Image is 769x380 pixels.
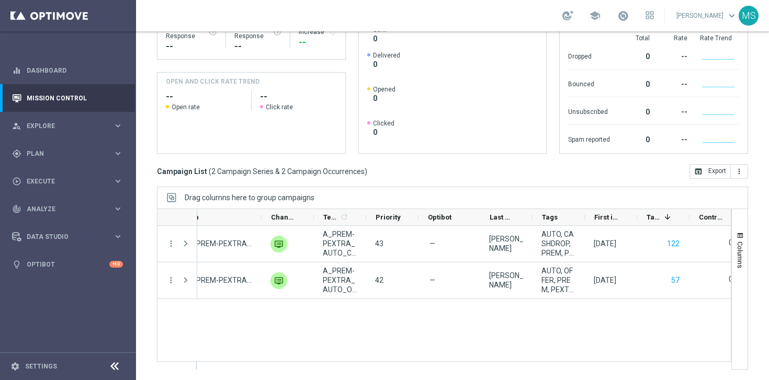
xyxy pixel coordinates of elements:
i: keyboard_arrow_right [113,121,123,131]
button: play_circle_outline Execute keyboard_arrow_right [12,177,123,186]
div: Press SPACE to select this row. [157,226,197,262]
span: A_PREM-PEXTRA_AUTO_OFFER_WELCOME_PW_BEZ_MRKT_WEEKLY [187,275,253,285]
span: Data Studio [27,234,113,240]
span: Plan [27,151,113,157]
img: Private message [270,272,287,289]
span: AUTO, CASHDROP, PREM, PEXTRA, A [541,229,576,258]
i: more_vert [735,167,743,176]
div: Kamil Nowak [489,234,524,253]
button: Mission Control [12,94,123,102]
div: Spam reported [568,130,610,147]
div: -- [234,40,281,53]
span: ( [209,167,211,176]
i: keyboard_arrow_right [113,204,123,214]
button: gps_fixed Plan keyboard_arrow_right [12,149,123,158]
i: open_in_browser [694,167,703,176]
h2: -- [166,90,243,103]
span: Opened [373,85,395,94]
a: Settings [25,363,57,370]
span: Targeted Customers [647,213,660,221]
span: Channel [271,213,296,221]
div: 0 [623,130,650,147]
button: track_changes Analyze keyboard_arrow_right [12,205,123,213]
div: +10 [109,261,123,268]
button: 57 [670,274,681,287]
div: Dashboard [12,56,123,84]
span: — [429,239,435,248]
span: Tags [542,213,558,221]
div: -- [662,75,687,91]
i: gps_fixed [12,149,21,158]
div: 0 [623,102,650,119]
div: MS [739,6,759,26]
span: ) [365,167,367,176]
span: Clicked [373,119,394,128]
span: school [589,10,601,21]
button: person_search Explore keyboard_arrow_right [12,122,123,130]
i: refresh [329,28,337,36]
a: Dashboard [27,56,123,84]
i: keyboard_arrow_right [113,148,123,158]
span: 0 [373,60,400,69]
i: refresh [340,213,348,221]
span: Optibot [428,213,451,221]
span: A_PREM-PEXTRA_AUTO_OFFER_WELCOME_PW_BEZ_MRKT_WEEKLY [323,266,357,294]
i: settings [10,362,20,371]
span: Calculate column [338,211,348,223]
label: 0 [729,274,733,284]
a: Optibot [27,250,109,278]
div: Execute [12,177,113,186]
span: Templates [323,213,338,221]
button: more_vert [166,275,176,285]
i: keyboard_arrow_right [113,232,123,241]
div: Increase [299,28,337,36]
div: Direct Response [166,24,217,40]
span: 2 Campaign Series & 2 Campaign Occurrences [211,167,365,176]
i: lightbulb [12,260,21,269]
span: 0 [373,94,395,103]
span: A_PREM-PEXTRA_AUTO_CASHDROP_WELCOME_PW_MRKT_WEEKLY [323,229,357,258]
span: Execute [27,178,113,185]
div: lightbulb Optibot +10 [12,260,123,269]
h3: Campaign List [157,167,367,176]
div: -- [166,40,217,53]
div: Mission Control [12,84,123,112]
a: Mission Control [27,84,123,112]
multiple-options-button: Export to CSV [689,167,748,175]
button: more_vert [731,164,748,179]
span: Analyze [27,206,113,212]
div: -- [299,36,337,49]
button: equalizer Dashboard [12,66,123,75]
div: Analyze [12,204,113,214]
div: Rate [662,34,687,42]
div: Kamil Nowak [489,271,524,290]
img: Private message [270,236,287,252]
span: 0 [373,34,386,43]
span: Last Modified By [490,213,515,221]
button: open_in_browser Export [689,164,731,179]
span: Control Customers [699,213,724,221]
span: Drag columns here to group campaigns [185,193,314,202]
span: A_PREM-PEXTRA_AUTO_CASHDROP_WELCOME_PW_MRKT_WEEKLY [187,239,253,248]
span: First in Range [594,213,619,221]
div: 29 Sep 2025, Monday [594,275,616,285]
div: Unsubscribed [568,102,610,119]
div: Explore [12,121,113,131]
div: 29 Sep 2025, Monday [594,239,616,248]
span: Columns [736,241,744,268]
div: Test Response [234,24,281,40]
button: Data Studio keyboard_arrow_right [12,233,123,241]
div: Press SPACE to select this row. [157,262,197,299]
i: keyboard_arrow_right [113,176,123,186]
